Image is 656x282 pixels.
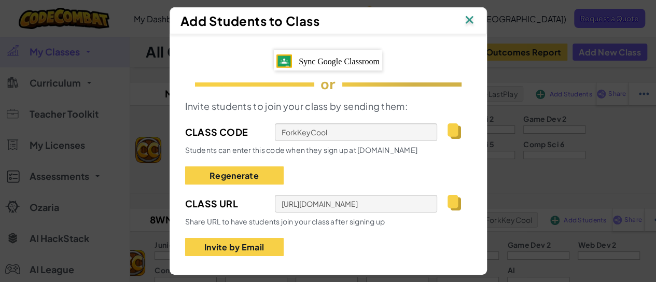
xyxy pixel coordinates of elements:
[185,100,408,112] span: Invite students to join your class by sending them:
[320,76,336,93] span: or
[185,124,264,140] span: Class Code
[448,195,460,210] img: IconCopy.svg
[185,217,385,226] span: Share URL to have students join your class after signing up
[185,145,418,154] span: Students can enter this code when they sign up at [DOMAIN_NAME]
[448,123,460,139] img: IconCopy.svg
[299,57,380,66] span: Sync Google Classroom
[185,196,264,212] span: Class Url
[185,238,284,256] button: Invite by Email
[185,166,284,185] button: Regenerate
[276,54,292,68] img: IconGoogleClassroom.svg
